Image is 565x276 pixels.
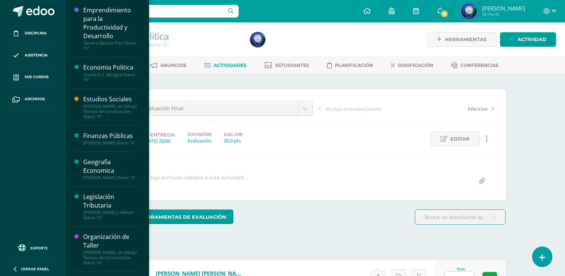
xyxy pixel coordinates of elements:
[83,72,140,83] div: Cuarto P.C. Bilingüe Diario "A"
[450,132,470,146] span: Editar
[83,63,140,72] div: Economia Politica
[25,74,49,80] span: Mis cursos
[83,132,140,145] a: Finanzas Públicas[PERSON_NAME] Diario "A"
[25,96,45,102] span: Archivos
[83,193,140,210] div: Legislación Tributaria
[94,31,241,41] h1: Economia Politica
[406,105,494,112] a: Afectivo
[250,32,265,47] img: d6b870649aa6af299f84a13d1a6b606c.png
[6,45,60,67] a: Asistencia
[187,137,212,144] div: Evaluación
[9,242,57,252] a: Soporte
[137,101,312,116] a: Evaluación FInal
[462,4,476,19] img: d6b870649aa6af299f84a13d1a6b606c.png
[83,158,140,180] a: Geografia Economica[PERSON_NAME] Diario "A"
[83,63,140,82] a: Economia PoliticaCuarto P.C. Bilingüe Diario "A"
[518,33,546,46] span: Actividad
[30,245,48,251] span: Soporte
[224,132,243,137] label: Valor:
[125,209,233,224] a: Herramientas de evaluación
[83,40,140,51] div: Tercero Básicos Plan Diario "A"
[325,105,381,112] span: No hay actividad previa
[460,62,499,68] span: Conferencias
[150,59,186,71] a: Anuncios
[150,132,176,138] span: Entrega:
[415,210,505,224] input: Busca un estudiante aquí...
[143,138,176,144] div: [DATE] 23:00
[398,62,433,68] span: Dosificación
[83,175,140,180] div: [PERSON_NAME] Diario "A"
[25,30,47,36] span: Disciplina
[327,59,373,71] a: Planificación
[143,101,292,116] span: Evaluación FInal
[83,132,140,140] div: Finanzas Públicas
[83,250,140,266] div: [PERSON_NAME]. en Dibujo Técnico de Construcción Diario "A"
[187,132,212,137] label: División:
[94,41,241,48] div: Cuarto P.C. Bilingüe Diario 'A'
[214,62,246,68] span: Actividades
[482,4,525,12] span: [PERSON_NAME]
[391,59,433,71] a: Dosificación
[468,105,488,112] span: Afectivo
[444,267,477,271] div: Nota
[83,233,140,250] div: Organización de Taller
[83,158,140,175] div: Geografia Economica
[71,5,239,18] input: Busca un usuario...
[83,6,140,51] a: Emprendimiento para la Productividad y DesarrolloTercero Básicos Plan Diario "A"
[25,52,48,58] span: Asistencia
[445,33,487,46] span: Herramientas
[140,210,226,224] span: Herramientas de evaluación
[6,88,60,110] a: Archivos
[83,104,140,119] div: [PERSON_NAME]. en Dibujo Técnico de Construcción Diario "A"
[83,193,140,220] a: Legislación Tributaria[PERSON_NAME] y Admon Diario "A"
[482,11,525,18] span: Mi Perfil
[500,32,556,47] a: Actividad
[142,174,248,188] div: No hay archivos subidos a esta actividad...
[21,266,49,272] span: Cerrar panel
[275,62,309,68] span: Estudiantes
[440,10,448,18] span: 9
[83,233,140,266] a: Organización de Taller[PERSON_NAME]. en Dibujo Técnico de Construcción Diario "A"
[160,62,186,68] span: Anuncios
[6,67,60,89] a: Mis cursos
[264,59,309,71] a: Estudiantes
[204,59,246,71] a: Actividades
[83,6,140,40] div: Emprendimiento para la Productividad y Desarrollo
[224,137,243,144] div: 30.0 pts
[6,22,60,45] a: Disciplina
[83,210,140,220] div: [PERSON_NAME] y Admon Diario "A"
[427,32,496,47] a: Herramientas
[335,62,373,68] span: Planificación
[83,140,140,145] div: [PERSON_NAME] Diario "A"
[83,95,140,104] div: Estudios Sociales
[451,59,499,71] a: Conferencias
[83,95,140,119] a: Estudios Sociales[PERSON_NAME]. en Dibujo Técnico de Construcción Diario "A"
